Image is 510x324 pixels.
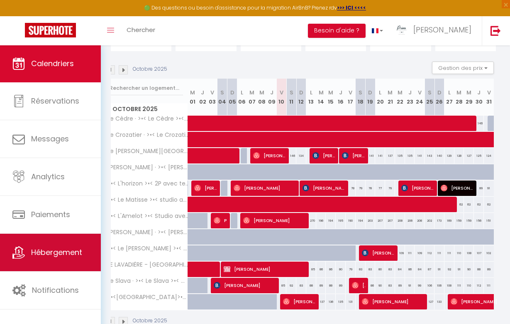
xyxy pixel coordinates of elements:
span: [PERSON_NAME] [352,277,365,293]
div: 207 [375,213,385,228]
th: 18 [356,79,366,116]
div: 111 [454,278,464,293]
div: 87 [425,262,434,277]
div: 127 [425,294,434,309]
span: [PERSON_NAME] [362,245,395,261]
abbr: J [270,89,273,96]
abbr: L [379,89,381,96]
div: 151 [484,213,494,228]
span: >•<[GEOGRAPHIC_DATA]>•< appartement raffiné proche [GEOGRAPHIC_DATA] [106,294,189,300]
div: 141 [366,148,376,163]
div: 111 [405,245,415,261]
abbr: J [408,89,412,96]
span: [PERSON_NAME] [243,213,306,228]
div: 133 [434,294,444,309]
th: 24 [415,79,425,116]
div: 92 [286,278,296,293]
div: 78 [366,181,376,196]
th: 28 [454,79,464,116]
th: 02 [198,79,207,116]
abbr: D [437,89,442,96]
div: 88 [326,278,336,293]
div: 83 [296,278,306,293]
th: 06 [237,79,247,116]
span: Octobre 2025 [105,103,188,115]
div: 83 [385,262,395,277]
abbr: J [477,89,481,96]
th: 30 [474,79,484,116]
th: 16 [336,79,346,116]
div: 129 [444,148,454,163]
div: 124 [484,148,494,163]
div: 79 [356,181,366,196]
div: 85 [277,278,287,293]
th: 31 [484,79,494,116]
abbr: M [398,89,403,96]
div: 202 [425,213,434,228]
th: 27 [444,79,454,116]
span: [PERSON_NAME] [441,180,474,196]
div: 206 [405,213,415,228]
abbr: S [220,89,224,96]
th: 01 [188,79,198,116]
abbr: L [448,89,451,96]
div: 107 [474,245,484,261]
div: 108 [464,245,474,261]
div: 128 [454,148,464,163]
div: 196 [316,213,326,228]
div: 84 [415,262,425,277]
div: 88 [306,278,316,293]
span: Messages [31,134,69,144]
div: 89 [395,278,405,293]
th: 17 [346,79,356,116]
span: Le [PERSON_NAME][GEOGRAPHIC_DATA] 11 · >•< Le [PERSON_NAME] >•< L'élégance au coeur de [GEOGRAPHI... [106,148,189,154]
div: 88 [474,262,484,277]
div: 83 [385,278,395,293]
div: 83 [366,262,376,277]
div: 135 [395,148,405,163]
span: [PERSON_NAME] [312,148,336,163]
span: Le Crozatier · >•< Le Crozatier >•< Joli 2P au centre de [GEOGRAPHIC_DATA] [106,132,189,138]
a: ... [PERSON_NAME] [389,16,482,45]
span: [PERSON_NAME] [362,294,425,309]
div: 190 [346,213,356,228]
div: 110 [464,278,474,293]
span: Chercher [127,25,155,34]
input: Rechercher un logement... [110,81,183,96]
div: 78 [346,181,356,196]
th: 12 [296,79,306,116]
a: >>> ICI <<<< [337,4,366,11]
div: 111 [444,245,454,261]
img: ... [395,24,408,36]
div: 159 [454,213,464,228]
th: 11 [286,79,296,116]
abbr: M [388,89,393,96]
a: Chercher [120,16,161,45]
abbr: M [319,89,324,96]
span: [PERSON_NAME] [283,294,316,309]
div: 146 [286,148,296,163]
span: >•< L'horizon >•< 2P avec terrasse panoramique [106,181,189,187]
th: 21 [385,79,395,116]
div: 111 [484,278,494,293]
div: 136 [326,294,336,309]
span: >•< Le [PERSON_NAME] >•< Havre de paix proche [GEOGRAPHIC_DATA] [106,245,189,252]
img: Super Booking [25,23,76,37]
div: 79 [346,262,356,277]
span: Hébergement [31,247,82,257]
div: 137 [385,148,395,163]
div: 86 [316,262,326,277]
div: 127 [464,148,474,163]
span: [PERSON_NAME] [413,25,471,35]
div: 140 [434,148,444,163]
th: 25 [425,79,434,116]
div: 111 [434,245,444,261]
div: 159 [464,213,474,228]
div: 137 [316,294,326,309]
th: 04 [217,79,227,116]
span: [PERSON_NAME] [224,261,307,277]
span: [PERSON_NAME] · >•< [PERSON_NAME] >•< 2P tout équipé proche [GEOGRAPHIC_DATA] [106,164,189,171]
div: 169 [444,213,454,228]
div: 86 [366,278,376,293]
